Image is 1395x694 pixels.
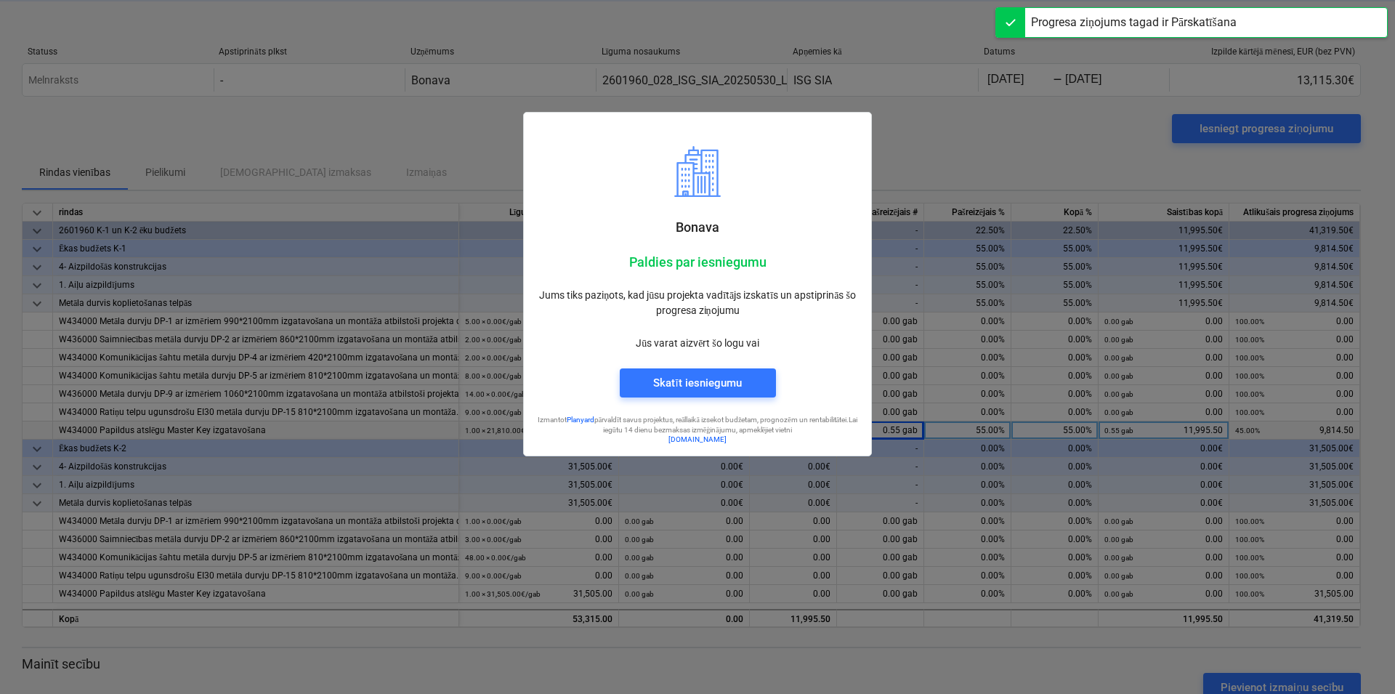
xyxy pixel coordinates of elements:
[620,368,776,398] button: Skatīt iesniegumu
[668,435,727,443] a: [DOMAIN_NAME]
[535,336,860,351] p: Jūs varat aizvērt šo logu vai
[535,219,860,236] p: Bonava
[1031,14,1237,31] div: Progresa ziņojums tagad ir Pārskatīšana
[567,416,594,424] a: Planyard
[653,374,741,392] div: Skatīt iesniegumu
[535,415,860,435] p: Izmantot pārvaldīt savus projektus, reāllaikā izsekot budžetam, prognozēm un rentabilitātei. Lai ...
[535,288,860,318] p: Jums tiks paziņots, kad jūsu projekta vadītājs izskatīs un apstiprinās šo progresa ziņojumu
[535,254,860,271] p: Paldies par iesniegumu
